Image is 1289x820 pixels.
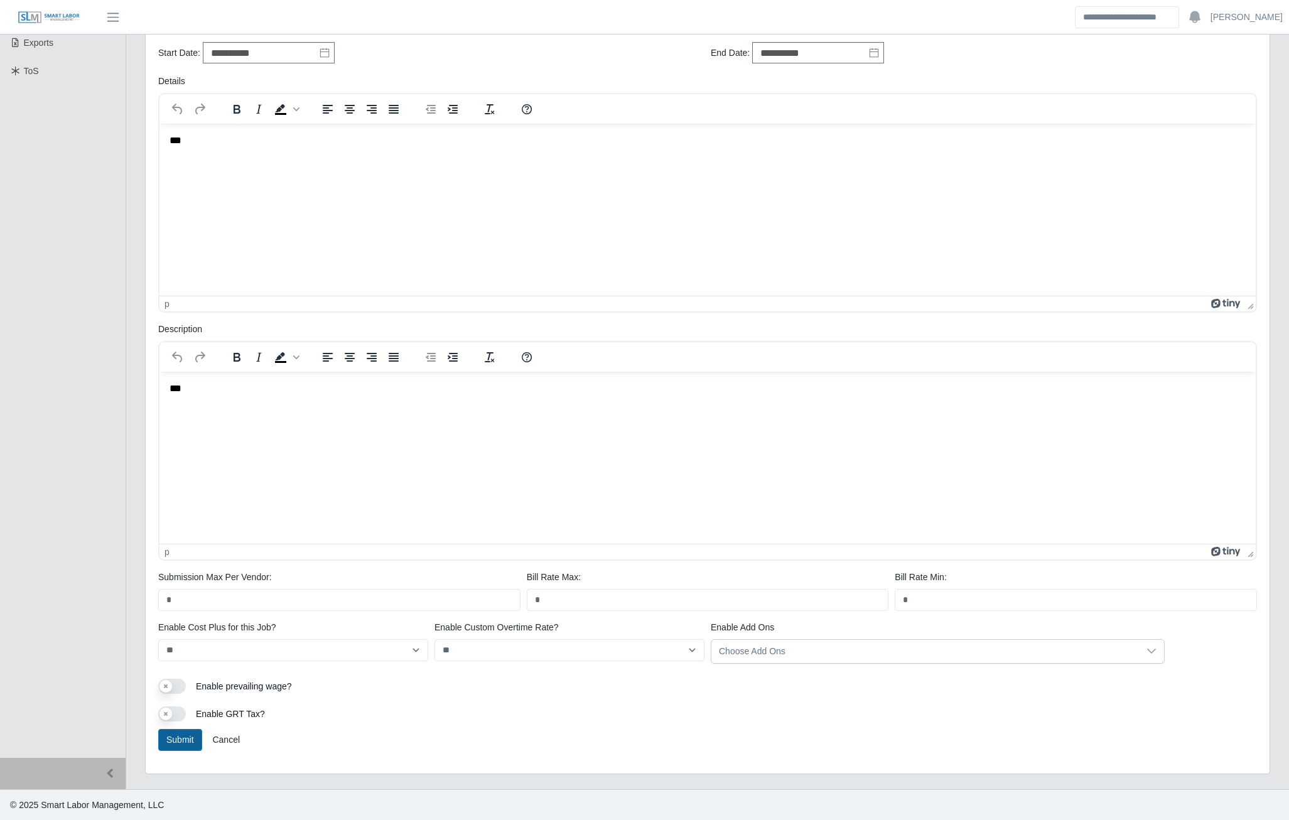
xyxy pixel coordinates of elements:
[516,100,537,118] button: Help
[1211,547,1243,557] a: Powered by Tiny
[361,100,382,118] button: Align right
[204,729,248,751] a: Cancel
[1243,544,1256,559] div: Press the Up and Down arrow keys to resize the editor.
[270,100,301,118] div: Background color Black
[1211,11,1283,24] a: [PERSON_NAME]
[434,621,559,634] label: Enable Custom Overtime Rate?
[516,348,537,366] button: Help
[158,75,185,88] label: Details
[442,100,463,118] button: Increase indent
[18,11,80,24] img: SLM Logo
[189,348,210,366] button: Redo
[383,348,404,366] button: Justify
[10,800,164,810] span: © 2025 Smart Labor Management, LLC
[164,547,170,557] div: p
[226,100,247,118] button: Bold
[895,571,946,584] label: Bill Rate Min:
[420,100,441,118] button: Decrease indent
[167,100,188,118] button: Undo
[270,348,301,366] div: Background color Black
[226,348,247,366] button: Bold
[339,348,360,366] button: Align center
[420,348,441,366] button: Decrease indent
[158,46,200,60] label: Start Date:
[479,348,500,366] button: Clear formatting
[167,348,188,366] button: Undo
[1211,299,1243,309] a: Powered by Tiny
[1243,296,1256,311] div: Press the Up and Down arrow keys to resize the editor.
[24,38,53,48] span: Exports
[159,124,1256,296] iframe: Rich Text Area
[527,571,581,584] label: Bill Rate Max:
[24,66,39,76] span: ToS
[158,729,202,751] button: Submit
[479,100,500,118] button: Clear formatting
[442,348,463,366] button: Increase indent
[317,348,338,366] button: Align left
[158,323,202,336] label: Description
[164,299,170,309] div: p
[159,372,1256,544] iframe: Rich Text Area
[711,46,750,60] label: End Date:
[158,679,186,694] button: Enable prevailing wage?
[317,100,338,118] button: Align left
[248,100,269,118] button: Italic
[158,621,276,634] label: Enable Cost Plus for this Job?
[189,100,210,118] button: Redo
[383,100,404,118] button: Justify
[339,100,360,118] button: Align center
[196,709,265,719] span: Enable GRT Tax?
[711,621,774,634] label: Enable Add Ons
[361,348,382,366] button: Align right
[248,348,269,366] button: Italic
[196,681,292,691] span: Enable prevailing wage?
[158,706,186,721] button: Enable GRT Tax?
[158,571,272,584] label: Submission Max Per Vendor:
[711,640,1139,663] div: Choose Add Ons
[1075,6,1179,28] input: Search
